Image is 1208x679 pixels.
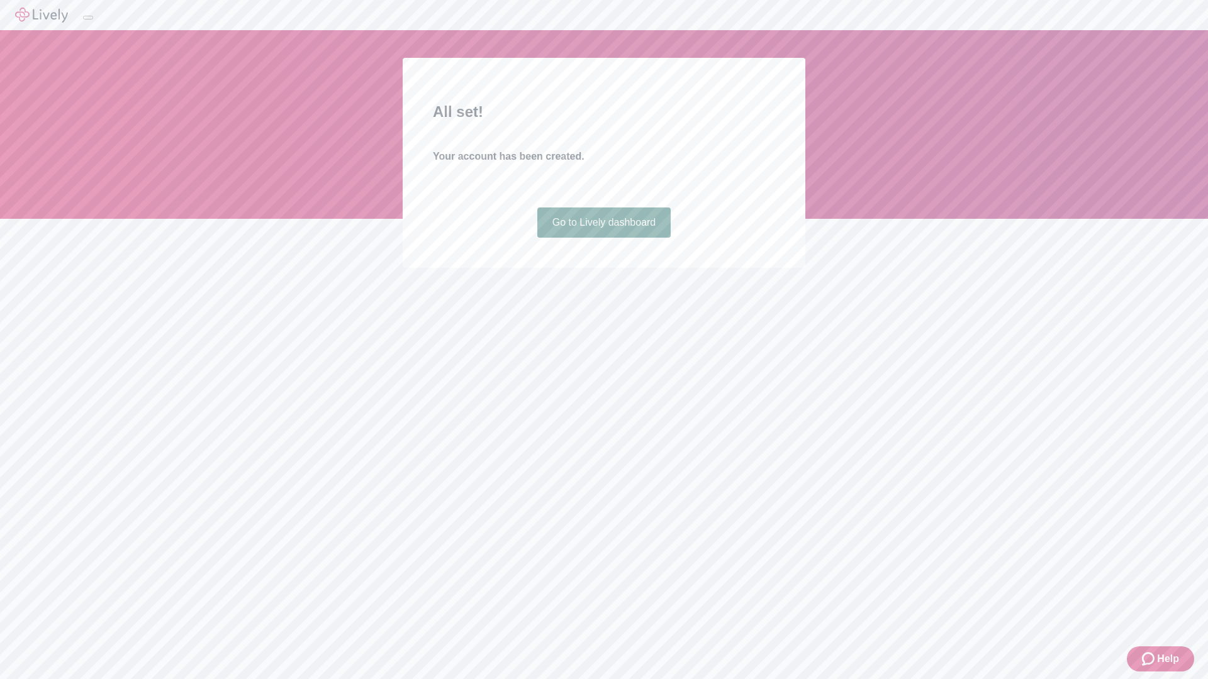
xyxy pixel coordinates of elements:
[1127,646,1194,671] button: Zendesk support iconHelp
[433,149,775,164] h4: Your account has been created.
[537,207,671,238] a: Go to Lively dashboard
[433,101,775,123] h2: All set!
[15,8,68,23] img: Lively
[1142,651,1157,666] svg: Zendesk support icon
[83,16,93,19] button: Log out
[1157,651,1179,666] span: Help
